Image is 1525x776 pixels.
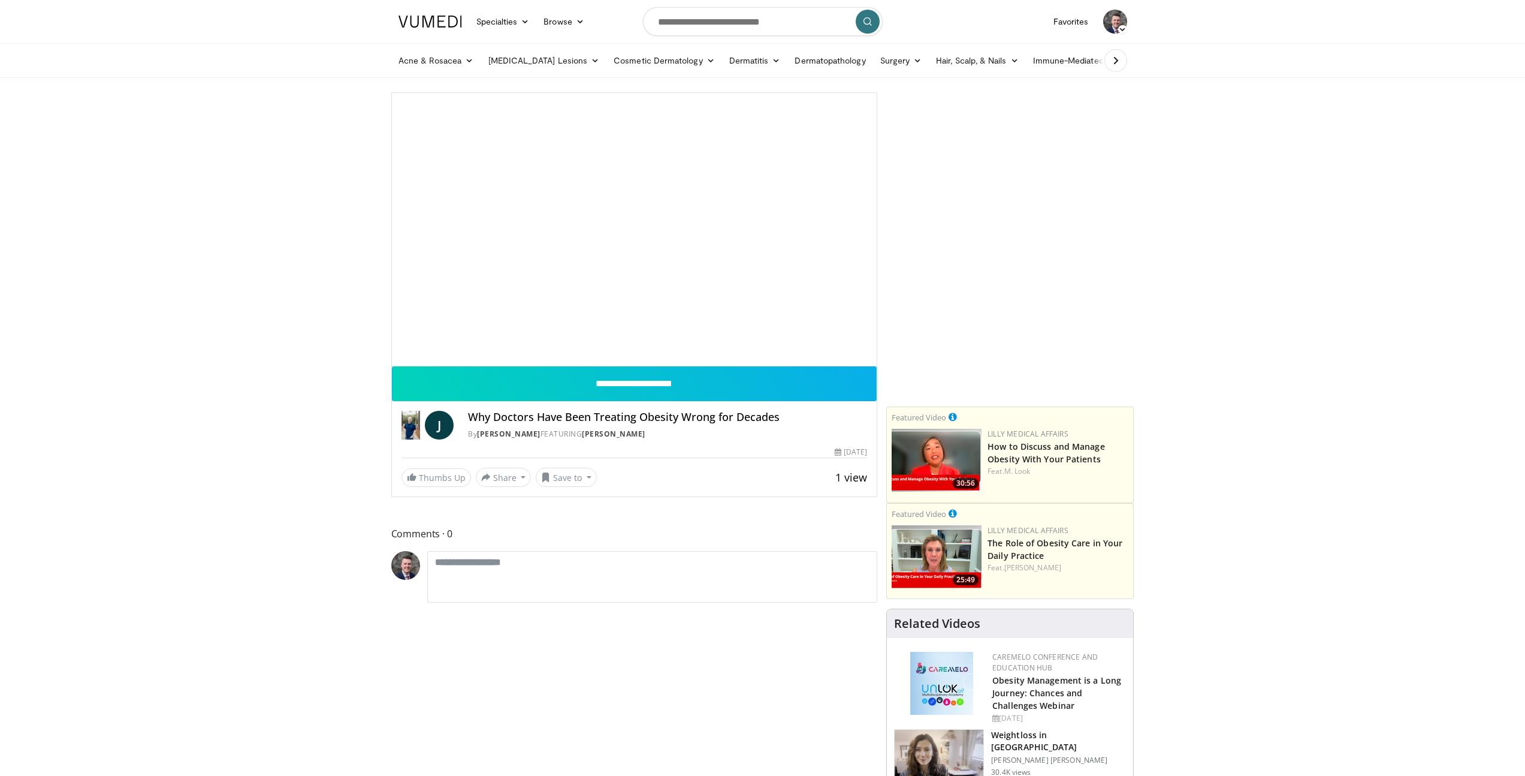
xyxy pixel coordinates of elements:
a: J [425,411,454,440]
a: Specialties [469,10,537,34]
span: Comments 0 [391,526,878,542]
img: VuMedi Logo [398,16,462,28]
div: By FEATURING [468,429,867,440]
iframe: Advertisement [920,249,1100,399]
span: 30:56 [953,478,979,489]
a: Hair, Scalp, & Nails [929,49,1025,73]
a: Favorites [1046,10,1096,34]
h3: Weightloss in [GEOGRAPHIC_DATA] [991,729,1126,753]
input: Search topics, interventions [643,7,883,36]
div: Feat. [988,466,1128,477]
a: Acne & Rosacea [391,49,481,73]
a: 30:56 [892,429,982,492]
div: Feat. [988,563,1128,573]
img: Avatar [391,551,420,580]
h4: Related Videos [894,616,980,631]
img: Avatar [1103,10,1127,34]
a: M. Look [1004,466,1031,476]
a: Browse [536,10,591,34]
span: 25:49 [953,575,979,585]
a: Obesity Management is a Long Journey: Chances and Challenges Webinar [992,675,1121,711]
img: Dr. Jordan Rennicke [401,411,421,440]
small: Featured Video [892,412,946,423]
div: [DATE] [992,713,1124,724]
a: Dermatopathology [787,49,872,73]
video-js: Video Player [392,93,877,366]
a: How to Discuss and Manage Obesity With Your Patients [988,441,1105,465]
a: The Role of Obesity Care in Your Daily Practice [988,537,1122,561]
a: 25:49 [892,525,982,588]
a: [PERSON_NAME] [477,429,540,439]
img: c98a6a29-1ea0-4bd5-8cf5-4d1e188984a7.png.150x105_q85_crop-smart_upscale.png [892,429,982,492]
div: [DATE] [835,447,867,458]
a: Surgery [873,49,929,73]
a: Cosmetic Dermatology [606,49,721,73]
img: e1208b6b-349f-4914-9dd7-f97803bdbf1d.png.150x105_q85_crop-smart_upscale.png [892,525,982,588]
small: Featured Video [892,509,946,519]
a: [MEDICAL_DATA] Lesions [481,49,607,73]
a: Immune-Mediated [1026,49,1123,73]
h4: Why Doctors Have Been Treating Obesity Wrong for Decades [468,411,867,424]
p: [PERSON_NAME] [PERSON_NAME] [991,756,1126,765]
img: 45df64a9-a6de-482c-8a90-ada250f7980c.png.150x105_q85_autocrop_double_scale_upscale_version-0.2.jpg [910,652,973,715]
a: Lilly Medical Affairs [988,525,1068,536]
a: Thumbs Up [401,468,471,487]
button: Save to [536,468,597,487]
a: Lilly Medical Affairs [988,429,1068,439]
button: Share [476,468,532,487]
a: CaReMeLO Conference and Education Hub [992,652,1098,673]
a: Dermatitis [722,49,788,73]
span: 1 view [835,470,867,485]
a: [PERSON_NAME] [582,429,645,439]
a: [PERSON_NAME] [1004,563,1061,573]
iframe: Advertisement [920,92,1100,242]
